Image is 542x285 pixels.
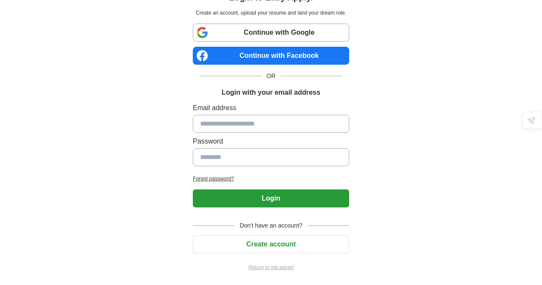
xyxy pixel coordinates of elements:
label: Email address [193,103,349,113]
p: Create an account, upload your resume and land your dream role. [195,9,347,17]
label: Password [193,136,349,147]
button: Create account [193,235,349,253]
a: Continue with Google [193,24,349,42]
a: Continue with Facebook [193,47,349,65]
span: OR [261,72,281,81]
span: Don't have an account? [234,221,308,230]
a: Create account [193,240,349,248]
a: Forgot password? [193,175,349,183]
a: Return to job advert [193,264,349,271]
button: Login [193,189,349,207]
h1: Login with your email address [222,87,320,98]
